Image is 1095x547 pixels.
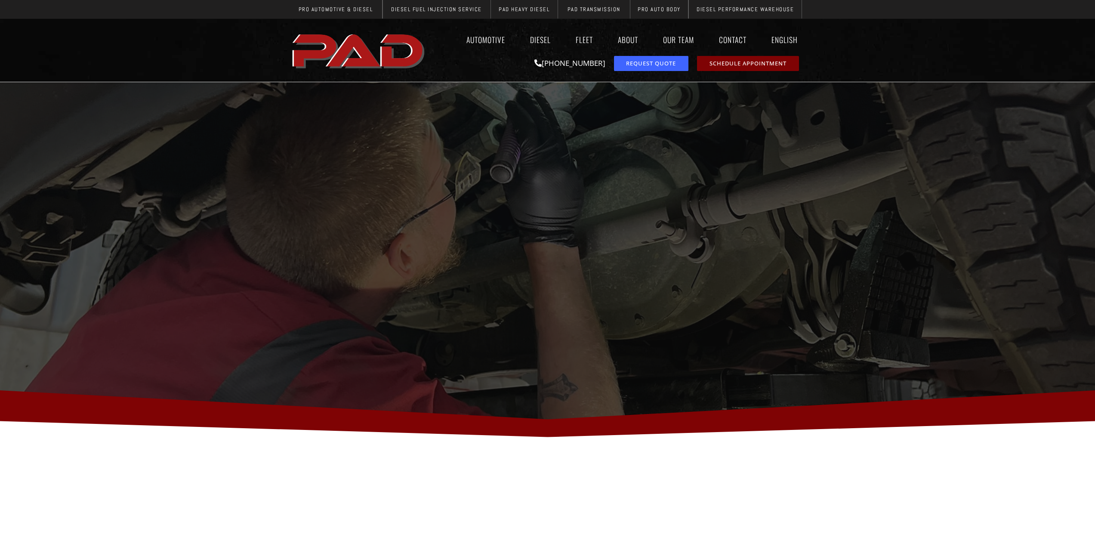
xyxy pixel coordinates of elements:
a: About [610,30,646,49]
a: request a service or repair quote [614,56,688,71]
a: Our Team [655,30,702,49]
a: pro automotive and diesel home page [290,27,429,74]
span: Schedule Appointment [709,61,787,66]
a: Contact [711,30,755,49]
span: Pro Automotive & Diesel [299,6,373,12]
img: The image shows the word "PAD" in bold, red, uppercase letters with a slight shadow effect. [290,27,429,74]
a: Diesel [522,30,559,49]
span: Pro Auto Body [638,6,681,12]
a: English [763,30,806,49]
span: Diesel Fuel Injection Service [391,6,482,12]
a: schedule repair or service appointment [697,56,799,71]
a: Automotive [458,30,513,49]
span: PAD Heavy Diesel [499,6,549,12]
a: Fleet [568,30,601,49]
nav: Menu [429,30,806,49]
span: PAD Transmission [568,6,620,12]
a: [PHONE_NUMBER] [534,58,605,68]
span: Request Quote [626,61,676,66]
span: Diesel Performance Warehouse [697,6,794,12]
